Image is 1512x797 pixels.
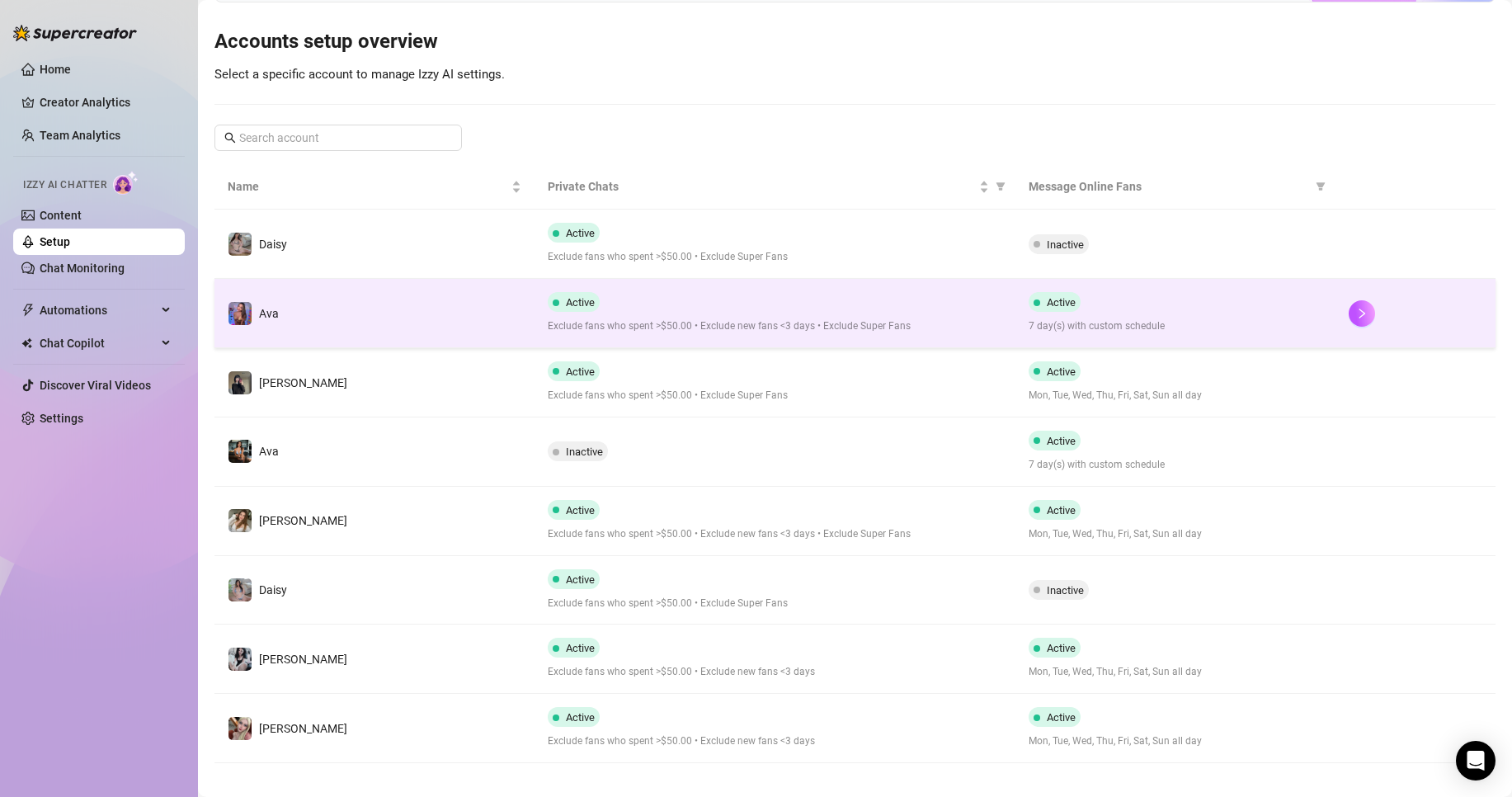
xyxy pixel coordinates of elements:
[1029,733,1322,749] span: Mon, Tue, Wed, Thu, Fri, Sat, Sun all day
[224,132,236,144] span: search
[1029,318,1322,334] span: 7 day(s) with custom schedule
[1349,300,1375,327] button: right
[40,262,125,275] a: Chat Monitoring
[1047,504,1076,516] span: Active
[1356,308,1368,319] span: right
[40,129,120,142] a: Team Analytics
[1047,435,1076,447] span: Active
[566,227,595,239] span: Active
[566,642,595,654] span: Active
[548,318,1001,334] span: Exclude fans who spent >$50.00 • Exclude new fans <3 days • Exclude Super Fans
[40,63,71,76] a: Home
[228,302,252,325] img: Ava
[1047,296,1076,309] span: Active
[548,596,1001,611] span: Exclude fans who spent >$50.00 • Exclude Super Fans
[21,304,35,317] span: thunderbolt
[548,249,1001,265] span: Exclude fans who spent >$50.00 • Exclude Super Fans
[40,330,157,356] span: Chat Copilot
[228,648,252,671] img: Sadie
[1312,174,1329,199] span: filter
[228,177,508,196] span: Name
[548,664,1001,680] span: Exclude fans who spent >$50.00 • Exclude new fans <3 days
[1029,177,1309,196] span: Message Online Fans
[40,297,157,323] span: Automations
[548,388,1001,403] span: Exclude fans who spent >$50.00 • Exclude Super Fans
[259,238,287,251] span: Daisy
[228,717,252,740] img: Anna
[1047,584,1084,597] span: Inactive
[228,371,252,394] img: Anna
[228,440,252,463] img: Ava
[1029,457,1322,473] span: 7 day(s) with custom schedule
[566,296,595,309] span: Active
[214,67,505,82] span: Select a specific account to manage Izzy AI settings.
[1456,741,1496,780] div: Open Intercom Messenger
[548,733,1001,749] span: Exclude fans who spent >$50.00 • Exclude new fans <3 days
[214,29,1496,55] h3: Accounts setup overview
[566,446,603,458] span: Inactive
[259,583,287,597] span: Daisy
[548,526,1001,542] span: Exclude fans who spent >$50.00 • Exclude new fans <3 days • Exclude Super Fans
[259,376,347,389] span: [PERSON_NAME]
[40,235,70,248] a: Setup
[1029,388,1322,403] span: Mon, Tue, Wed, Thu, Fri, Sat, Sun all day
[566,711,595,724] span: Active
[23,177,106,193] span: Izzy AI Chatter
[40,209,82,222] a: Content
[13,25,137,41] img: logo-BBDzfeDw.svg
[566,504,595,516] span: Active
[1047,238,1084,251] span: Inactive
[40,379,151,392] a: Discover Viral Videos
[228,578,252,601] img: Daisy
[40,89,172,116] a: Creator Analytics
[113,171,139,195] img: AI Chatter
[239,129,439,147] input: Search account
[1047,642,1076,654] span: Active
[1316,182,1326,191] span: filter
[535,164,1015,210] th: Private Chats
[996,182,1006,191] span: filter
[566,573,595,586] span: Active
[21,337,32,349] img: Chat Copilot
[259,653,347,666] span: [PERSON_NAME]
[1047,365,1076,378] span: Active
[40,412,83,425] a: Settings
[1047,711,1076,724] span: Active
[259,514,347,527] span: [PERSON_NAME]
[228,509,252,532] img: Paige
[259,722,347,735] span: [PERSON_NAME]
[259,445,279,458] span: Ava
[1029,526,1322,542] span: Mon, Tue, Wed, Thu, Fri, Sat, Sun all day
[992,174,1009,199] span: filter
[228,233,252,256] img: Daisy
[214,164,535,210] th: Name
[548,177,975,196] span: Private Chats
[566,365,595,378] span: Active
[1029,664,1322,680] span: Mon, Tue, Wed, Thu, Fri, Sat, Sun all day
[259,307,279,320] span: Ava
